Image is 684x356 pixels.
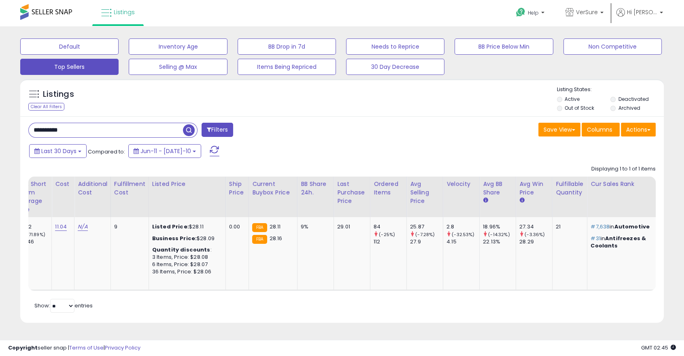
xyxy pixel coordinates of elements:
[525,231,545,238] small: (-3.36%)
[452,231,474,238] small: (-32.53%)
[152,223,189,230] b: Listed Price:
[519,197,524,204] small: Avg Win Price.
[556,180,584,197] div: Fulfillable Quantity
[88,148,125,156] span: Compared to:
[114,8,135,16] span: Listings
[152,246,219,254] div: :
[641,344,676,352] span: 2025-08-10 02:45 GMT
[8,344,140,352] div: seller snap | |
[379,231,395,238] small: (-25%)
[591,223,610,230] span: #7,638
[19,223,51,230] div: 13.62
[565,96,580,102] label: Active
[618,96,649,102] label: Deactivated
[591,180,673,188] div: Cur Sales Rank
[483,180,512,197] div: Avg BB Share
[152,246,210,254] b: Quantity discounts
[129,59,227,75] button: Selling @ Max
[591,234,600,242] span: #31
[152,235,219,242] div: $28.09
[618,104,640,111] label: Archived
[576,8,598,16] span: VerSure
[20,38,119,55] button: Default
[269,223,280,230] span: 28.11
[34,302,93,309] span: Show: entries
[19,180,48,214] div: Est. Short Term Storage Fee
[55,223,67,231] a: 11.04
[337,223,364,230] div: 29.01
[238,38,336,55] button: BB Drop in 7d
[78,180,107,197] div: Additional Cost
[616,8,663,26] a: Hi [PERSON_NAME]
[152,268,219,275] div: 36 Items, Price: $28.06
[252,235,267,244] small: FBA
[627,8,657,16] span: Hi [PERSON_NAME]
[105,344,140,352] a: Privacy Policy
[565,104,594,111] label: Out of Stock
[563,38,662,55] button: Non Competitive
[557,86,664,94] p: Listing States:
[301,223,327,230] div: 9%
[614,223,650,230] span: Automotive
[152,261,219,268] div: 6 Items, Price: $28.07
[591,235,670,249] p: in
[252,223,267,232] small: FBA
[301,180,330,197] div: BB Share 24h.
[488,231,510,238] small: (-14.32%)
[446,223,479,230] div: 2.8
[483,238,516,245] div: 22.13%
[415,231,435,238] small: (-7.28%)
[346,59,444,75] button: 30 Day Decrease
[129,38,227,55] button: Inventory Age
[24,231,45,238] small: (-71.89%)
[20,59,119,75] button: Top Sellers
[587,126,612,134] span: Columns
[446,180,476,188] div: Velocity
[519,238,552,245] div: 28.29
[410,238,443,245] div: 27.9
[516,7,526,17] i: Get Help
[374,180,403,197] div: Ordered Items
[152,180,222,188] div: Listed Price
[152,234,197,242] b: Business Price:
[446,238,479,245] div: 4.15
[229,223,242,230] div: 0.00
[114,180,145,197] div: Fulfillment Cost
[337,180,367,205] div: Last Purchase Price
[229,180,245,197] div: Ship Price
[519,223,552,230] div: 27.34
[528,9,539,16] span: Help
[346,38,444,55] button: Needs to Reprice
[78,223,87,231] a: N/A
[128,144,201,158] button: Jun-11 - [DATE]-10
[29,144,87,158] button: Last 30 Days
[8,344,38,352] strong: Copyright
[374,238,406,245] div: 112
[140,147,191,155] span: Jun-11 - [DATE]-10
[483,197,488,204] small: Avg BB Share.
[591,234,646,249] span: Antifreezes & Coolants
[269,234,282,242] span: 28.16
[152,223,219,230] div: $28.11
[252,180,294,197] div: Current Buybox Price
[410,180,440,205] div: Avg Selling Price
[238,59,336,75] button: Items Being Repriced
[556,223,581,230] div: 21
[591,223,670,230] p: in
[538,123,580,136] button: Save View
[410,223,443,230] div: 25.87
[374,223,406,230] div: 84
[519,180,549,197] div: Avg Win Price
[591,165,656,173] div: Displaying 1 to 1 of 1 items
[28,103,64,111] div: Clear All Filters
[19,238,51,245] div: 48.46
[69,344,104,352] a: Terms of Use
[114,223,142,230] div: 9
[510,1,552,26] a: Help
[43,89,74,100] h5: Listings
[55,180,71,188] div: Cost
[41,147,76,155] span: Last 30 Days
[202,123,233,137] button: Filters
[621,123,656,136] button: Actions
[455,38,553,55] button: BB Price Below Min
